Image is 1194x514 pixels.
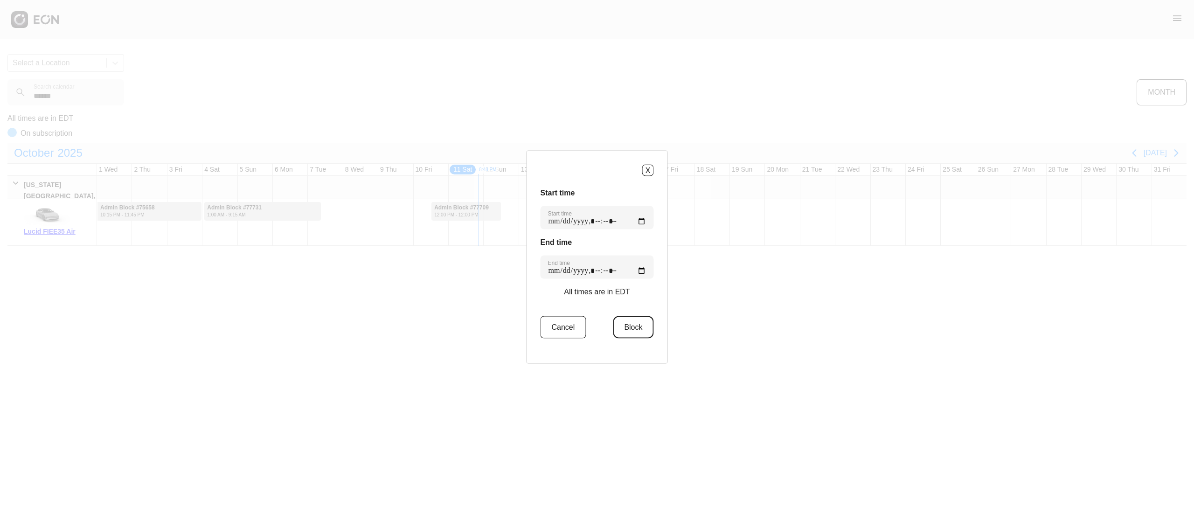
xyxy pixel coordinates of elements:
[548,259,570,267] label: End time
[613,316,653,339] button: Block
[642,165,654,176] button: X
[541,237,654,248] h3: End time
[548,210,572,217] label: Start time
[541,188,654,199] h3: Start time
[541,316,586,339] button: Cancel
[564,286,630,298] p: All times are in EDT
